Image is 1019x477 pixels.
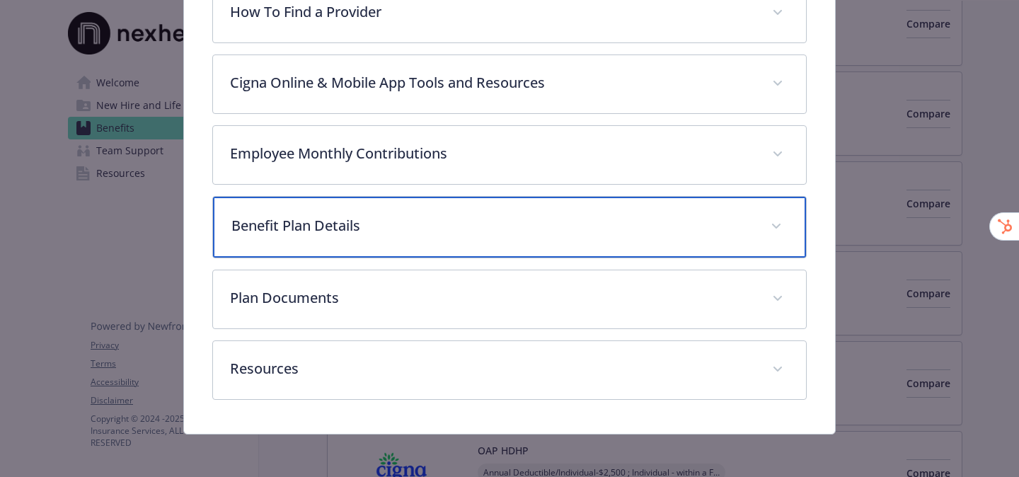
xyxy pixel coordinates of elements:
p: Resources [230,358,755,379]
p: Cigna Online & Mobile App Tools and Resources [230,72,755,93]
div: Employee Monthly Contributions [213,126,806,184]
div: Resources [213,341,806,399]
p: Plan Documents [230,287,755,309]
p: Employee Monthly Contributions [230,143,755,164]
p: How To Find a Provider [230,1,755,23]
div: Plan Documents [213,270,806,328]
div: Cigna Online & Mobile App Tools and Resources [213,55,806,113]
p: Benefit Plan Details [231,215,754,236]
div: Benefit Plan Details [213,197,806,258]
